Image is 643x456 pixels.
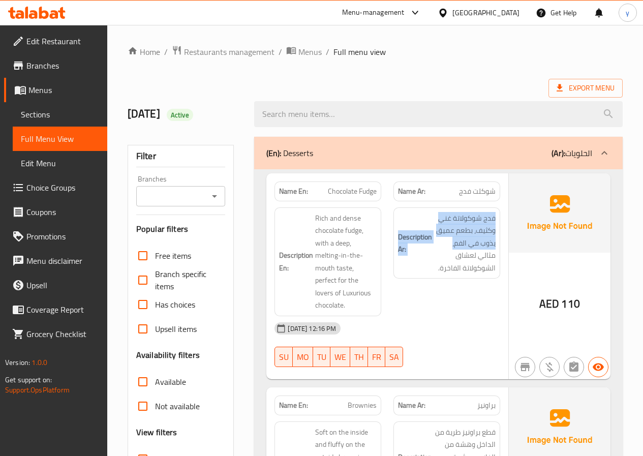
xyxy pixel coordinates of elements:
span: 110 [561,294,579,314]
h3: Availability filters [136,349,200,361]
span: Export Menu [557,82,615,95]
span: Coupons [26,206,99,218]
span: Sections [21,108,99,120]
a: Menus [4,78,107,102]
nav: breadcrumb [128,45,623,58]
a: Restaurants management [172,45,274,58]
span: شوكلت فدج [459,186,496,197]
span: Menus [28,84,99,96]
div: Active [167,109,193,121]
a: Support.OpsPlatform [5,383,70,397]
button: Not has choices [564,357,584,377]
span: Full menu view [333,46,386,58]
input: search [254,101,623,127]
span: Edit Menu [21,157,99,169]
button: Not branch specific item [515,357,535,377]
span: Menu disclaimer [26,255,99,267]
span: Upsell items [155,323,197,335]
span: Grocery Checklist [26,328,99,340]
b: (Ar): [552,145,565,161]
p: Desserts [266,147,313,159]
span: WE [334,350,346,364]
span: y [626,7,629,18]
div: Filter [136,145,226,167]
a: Menus [286,45,322,58]
img: Ae5nvW7+0k+MAAAAAElFTkSuQmCC [509,173,610,253]
strong: Name En: [279,400,308,411]
li: / [279,46,282,58]
button: TU [313,347,330,367]
button: SU [274,347,293,367]
button: SA [385,347,403,367]
span: FR [372,350,381,364]
strong: Name En: [279,186,308,197]
span: فدج شوكولاتة غني وكثيف، بطعم عميق يذوب في الفم، مثالي لعشاق الشوكولاتة الفاخرة. [434,212,496,275]
span: Edit Restaurant [26,35,99,47]
span: SA [389,350,399,364]
button: Open [207,189,222,203]
button: MO [293,347,313,367]
li: / [164,46,168,58]
span: TU [317,350,326,364]
b: (En): [266,145,281,161]
strong: Description En: [279,249,313,274]
a: Edit Restaurant [4,29,107,53]
button: FR [368,347,385,367]
span: Chocolate Fudge [328,186,377,197]
span: Menus [298,46,322,58]
span: MO [297,350,309,364]
button: Purchased item [539,357,560,377]
span: براونيز [477,400,496,411]
a: Home [128,46,160,58]
li: / [326,46,329,58]
span: Available [155,376,186,388]
a: Coupons [4,200,107,224]
a: Sections [13,102,107,127]
a: Coverage Report [4,297,107,322]
span: Free items [155,250,191,262]
a: Grocery Checklist [4,322,107,346]
strong: Name Ar: [398,186,425,197]
strong: Name Ar: [398,400,425,411]
span: Export Menu [548,79,623,98]
button: WE [330,347,350,367]
span: AED [539,294,559,314]
h3: Popular filters [136,223,226,235]
span: Active [167,110,193,120]
p: الحلويات [552,147,592,159]
span: Choice Groups [26,181,99,194]
span: Brownies [348,400,377,411]
a: Branches [4,53,107,78]
span: 1.0.0 [32,356,47,369]
a: Edit Menu [13,151,107,175]
span: [DATE] 12:16 PM [284,324,340,333]
span: Version: [5,356,30,369]
div: [GEOGRAPHIC_DATA] [452,7,519,18]
span: Get support on: [5,373,52,386]
h2: [DATE] [128,106,242,121]
a: Menu disclaimer [4,249,107,273]
span: Not available [155,400,200,412]
a: Upsell [4,273,107,297]
span: Rich and dense chocolate fudge, with a deep, melting-in-the-mouth taste, perfect for the lovers o... [315,212,377,312]
span: Coverage Report [26,303,99,316]
span: Branch specific items [155,268,218,292]
span: Upsell [26,279,99,291]
button: TH [350,347,368,367]
button: Available [588,357,608,377]
div: Menu-management [342,7,405,19]
span: Branches [26,59,99,72]
span: Promotions [26,230,99,242]
strong: Description Ar: [398,231,432,256]
span: Restaurants management [184,46,274,58]
span: Full Menu View [21,133,99,145]
span: SU [279,350,289,364]
h3: View filters [136,427,177,438]
a: Full Menu View [13,127,107,151]
a: Promotions [4,224,107,249]
span: Has choices [155,298,195,311]
div: (En): Desserts(Ar):الحلويات [254,137,623,169]
a: Choice Groups [4,175,107,200]
span: TH [354,350,364,364]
